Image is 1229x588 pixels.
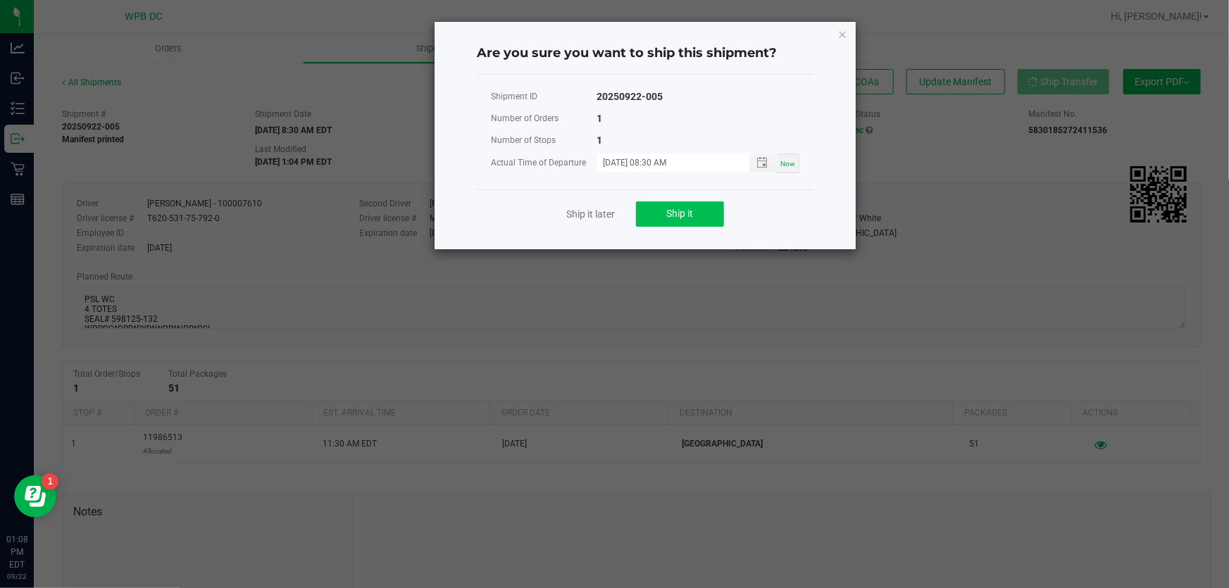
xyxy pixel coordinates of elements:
h4: Are you sure you want to ship this shipment? [477,44,813,63]
div: Number of Stops [491,132,597,149]
span: Toggle popup [749,154,777,171]
button: Ship it [636,201,724,227]
div: Actual Time of Departure [491,154,597,172]
div: 1 [597,110,602,127]
input: MM/dd/yyyy HH:MM a [597,154,735,171]
a: Ship it later [566,207,615,221]
iframe: Resource center [14,475,56,518]
div: 20250922-005 [597,88,663,106]
div: Shipment ID [491,88,597,106]
div: 1 [597,132,602,149]
iframe: Resource center unread badge [42,473,58,490]
div: Number of Orders [491,110,597,127]
span: Ship it [667,208,694,219]
button: Close [837,25,847,42]
span: Now [780,160,795,168]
